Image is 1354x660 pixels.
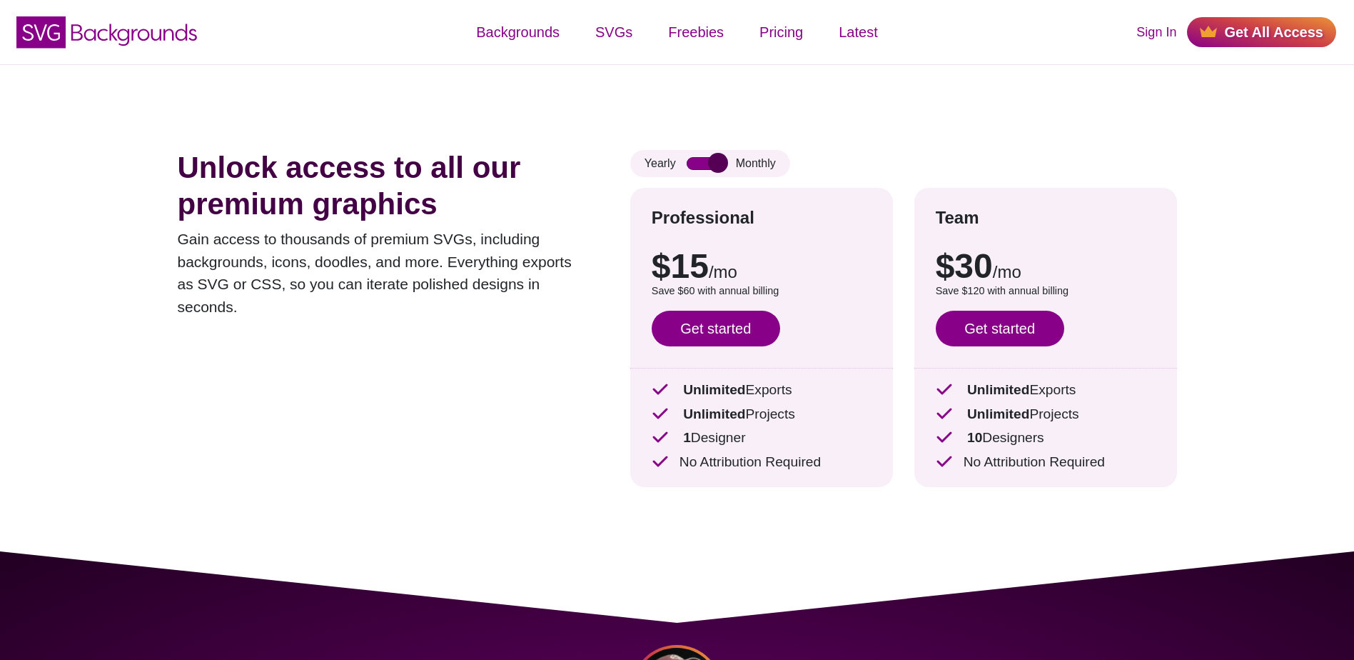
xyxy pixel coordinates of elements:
[683,430,691,445] strong: 1
[967,382,1029,397] strong: Unlimited
[652,208,754,227] strong: Professional
[683,406,745,421] strong: Unlimited
[178,150,587,222] h1: Unlock access to all our premium graphics
[652,404,871,425] p: Projects
[652,380,871,401] p: Exports
[652,428,871,449] p: Designer
[936,208,979,227] strong: Team
[936,249,1156,284] p: $30
[458,11,577,54] a: Backgrounds
[683,382,745,397] strong: Unlimited
[709,262,737,281] span: /mo
[936,380,1156,401] p: Exports
[652,452,871,473] p: No Attribution Required
[967,406,1029,421] strong: Unlimited
[630,150,790,177] div: Yearly Monthly
[652,249,871,284] p: $15
[650,11,742,54] a: Freebies
[1187,17,1336,47] a: Get All Access
[821,11,895,54] a: Latest
[967,430,982,445] strong: 10
[936,311,1064,346] a: Get started
[652,311,780,346] a: Get started
[993,262,1021,281] span: /mo
[742,11,821,54] a: Pricing
[577,11,650,54] a: SVGs
[936,404,1156,425] p: Projects
[936,452,1156,473] p: No Attribution Required
[178,228,587,318] p: Gain access to thousands of premium SVGs, including backgrounds, icons, doodles, and more. Everyt...
[936,428,1156,449] p: Designers
[936,284,1156,299] p: Save $120 with annual billing
[1136,23,1176,42] a: Sign In
[652,284,871,299] p: Save $60 with annual billing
